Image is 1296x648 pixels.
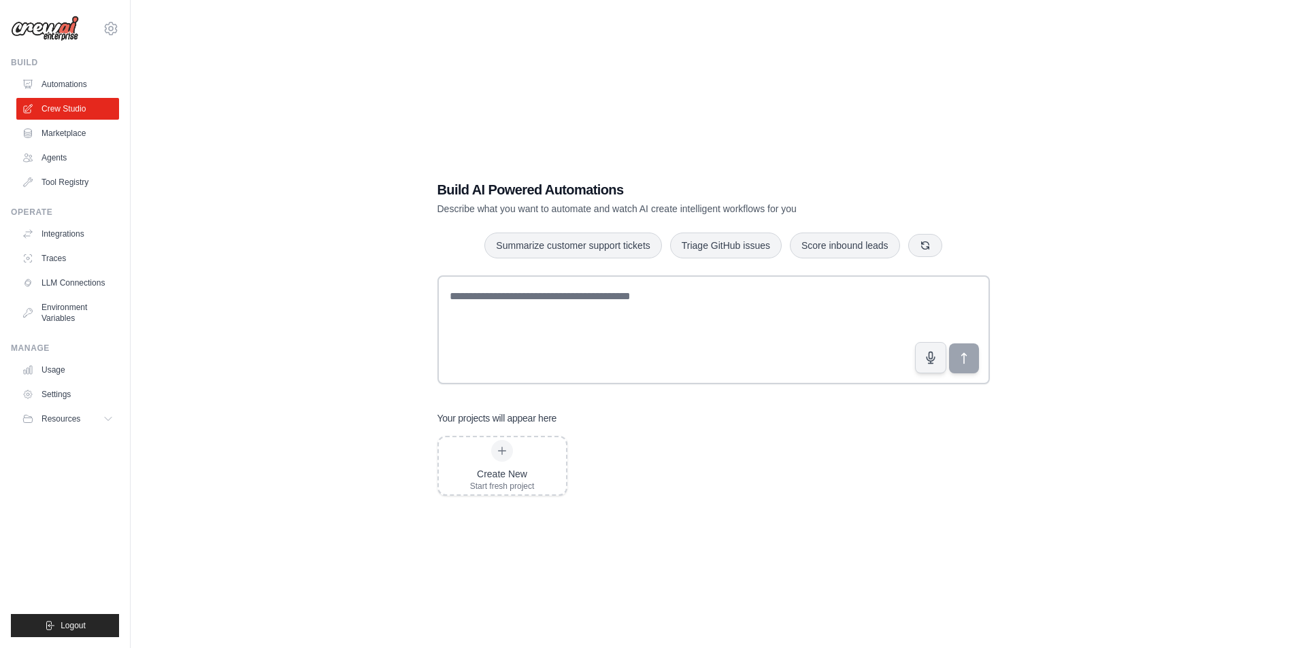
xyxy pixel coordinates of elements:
button: Score inbound leads [790,233,900,258]
button: Resources [16,408,119,430]
a: Crew Studio [16,98,119,120]
div: Build [11,57,119,68]
a: Environment Variables [16,296,119,329]
a: Marketplace [16,122,119,144]
button: Summarize customer support tickets [484,233,661,258]
button: Triage GitHub issues [670,233,782,258]
a: Agents [16,147,119,169]
span: Logout [61,620,86,631]
p: Describe what you want to automate and watch AI create intelligent workflows for you [437,202,895,216]
div: Manage [11,343,119,354]
a: LLM Connections [16,272,119,294]
button: Logout [11,614,119,637]
img: Logo [11,16,79,41]
h3: Your projects will appear here [437,411,557,425]
h1: Build AI Powered Automations [437,180,895,199]
a: Traces [16,248,119,269]
div: Create New [470,467,535,481]
div: Operate [11,207,119,218]
span: Resources [41,413,80,424]
a: Tool Registry [16,171,119,193]
div: Start fresh project [470,481,535,492]
button: Click to speak your automation idea [915,342,946,373]
a: Integrations [16,223,119,245]
button: Get new suggestions [908,234,942,257]
a: Usage [16,359,119,381]
a: Settings [16,383,119,405]
a: Automations [16,73,119,95]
